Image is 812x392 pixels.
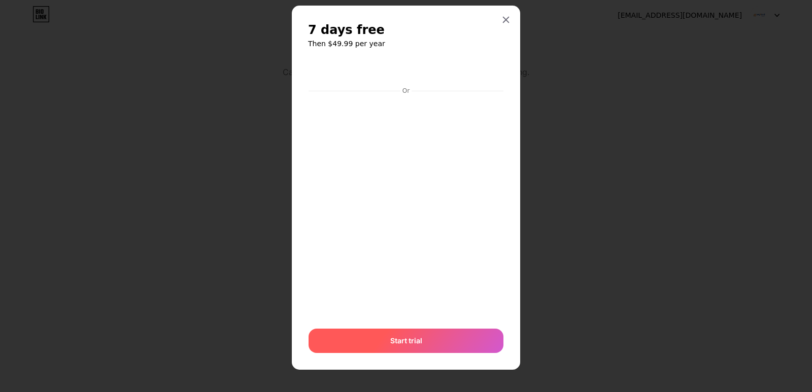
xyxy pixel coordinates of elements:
span: 7 days free [308,22,385,38]
iframe: Secure payment button frame [309,59,503,84]
iframe: Secure payment input frame [307,96,505,318]
div: Or [400,87,412,95]
h6: Then $49.99 per year [308,39,504,49]
span: Start trial [390,335,422,346]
